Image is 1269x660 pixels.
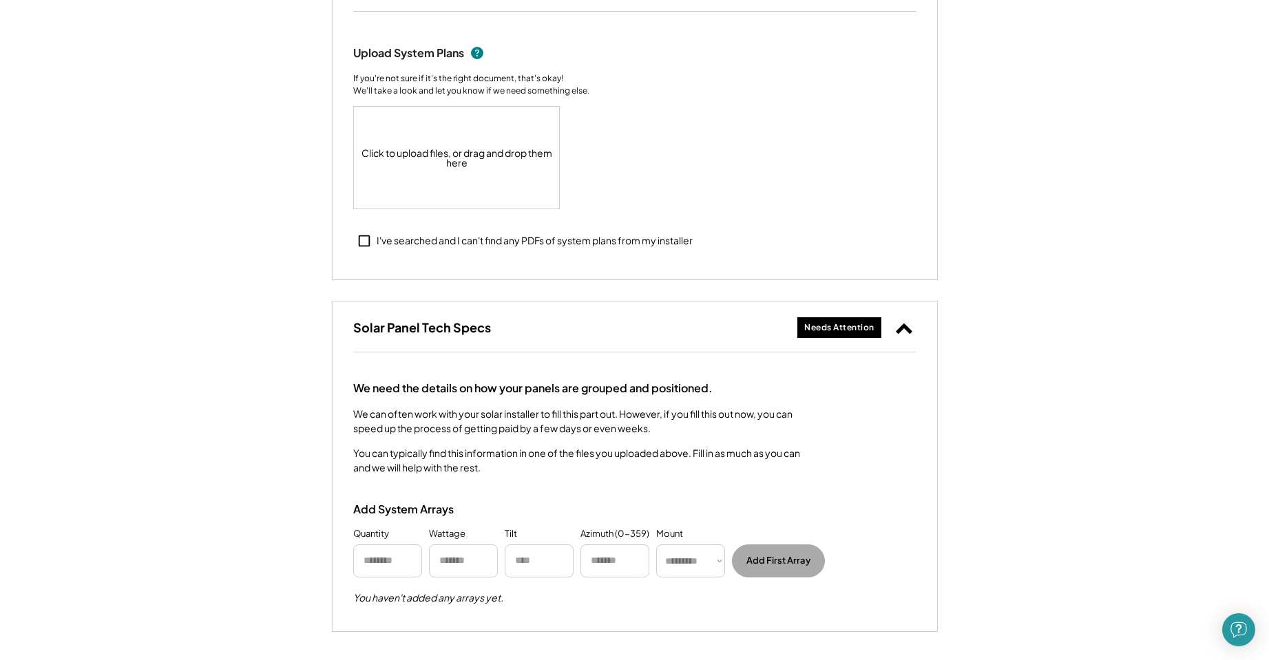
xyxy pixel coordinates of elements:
[353,319,491,335] h3: Solar Panel Tech Specs
[656,527,683,541] div: Mount
[353,46,464,61] div: Upload System Plans
[353,407,801,436] div: We can often work with your solar installer to fill this part out. However, if you fill this out ...
[804,322,874,334] div: Needs Attention
[353,591,503,604] div: You haven't added any arrays yet.
[353,380,713,396] div: We need the details on how your panels are grouped and positioned.
[429,527,465,541] div: Wattage
[732,544,825,577] button: Add First Array
[580,527,649,541] div: Azimuth (0-359)
[377,234,693,248] div: I've searched and I can't find any PDFs of system plans from my installer
[353,527,389,541] div: Quantity
[505,527,517,541] div: Tilt
[354,107,560,209] div: Click to upload files, or drag and drop them here
[353,446,801,475] div: You can typically find this information in one of the files you uploaded above. Fill in as much a...
[1222,613,1255,646] div: Open Intercom Messenger
[353,72,589,97] div: If you're not sure if it's the right document, that's okay! We'll take a look and let you know if...
[353,502,491,517] div: Add System Arrays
